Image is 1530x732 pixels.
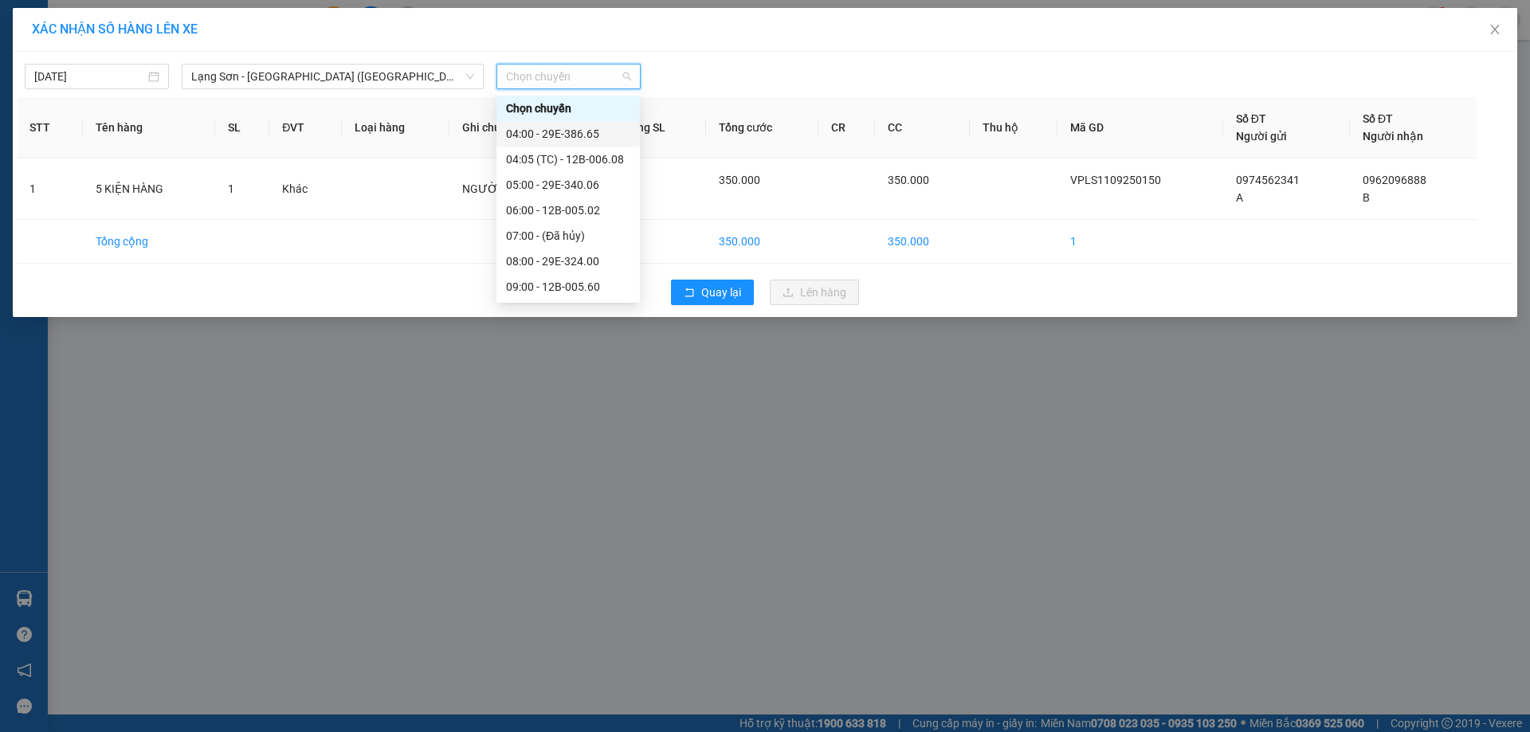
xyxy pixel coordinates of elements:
button: Close [1473,8,1517,53]
div: Chọn chuyến [506,100,630,117]
span: 350.000 [888,174,929,186]
span: NGƯỜI NHẬN TT [462,182,551,195]
span: 0974562341 [1236,174,1300,186]
input: 12/09/2025 [34,68,145,85]
td: 1 [1057,220,1223,264]
span: Người nhận [1363,130,1423,143]
td: 1 [17,159,83,220]
th: ĐVT [269,97,342,159]
div: Chọn chuyến [496,96,640,121]
th: CC [875,97,971,159]
td: 350.000 [706,220,818,264]
th: STT [17,97,83,159]
th: Tổng cước [706,97,818,159]
td: Tổng cộng [83,220,215,264]
td: 5 KIỆN HÀNG [83,159,215,220]
th: Ghi chú [449,97,611,159]
span: VPLS1109250150 [1070,174,1161,186]
th: CR [818,97,875,159]
span: Quay lại [701,284,741,301]
th: Mã GD [1057,97,1223,159]
button: rollbackQuay lại [671,280,754,305]
span: 350.000 [719,174,760,186]
th: Tổng SL [612,97,706,159]
span: Chọn chuyến [506,65,631,88]
span: B [1363,191,1370,204]
button: uploadLên hàng [770,280,859,305]
div: 05:00 - 29E-340.06 [506,176,630,194]
td: 350.000 [875,220,971,264]
div: 09:00 - 12B-005.60 [506,278,630,296]
span: down [465,72,475,81]
span: close [1489,23,1501,36]
span: Số ĐT [1363,112,1393,125]
span: rollback [684,287,695,299]
th: Thu hộ [970,97,1057,159]
div: 06:00 - 12B-005.02 [506,202,630,219]
span: A [1236,191,1243,204]
th: SL [215,97,269,159]
span: 0962096888 [1363,174,1426,186]
span: Người gửi [1236,130,1287,143]
span: Số ĐT [1236,112,1266,125]
td: Khác [269,159,342,220]
td: 1 [612,220,706,264]
span: Lạng Sơn - Hà Nội (Limousine) [191,65,474,88]
div: 08:00 - 29E-324.00 [506,252,630,270]
span: 1 [228,182,234,195]
th: Tên hàng [83,97,215,159]
div: 04:05 (TC) - 12B-006.08 [506,151,630,168]
span: XÁC NHẬN SỐ HÀNG LÊN XE [32,22,198,37]
th: Loại hàng [342,97,449,159]
div: 07:00 - (Đã hủy) [506,227,630,245]
div: 04:00 - 29E-386.65 [506,125,630,143]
